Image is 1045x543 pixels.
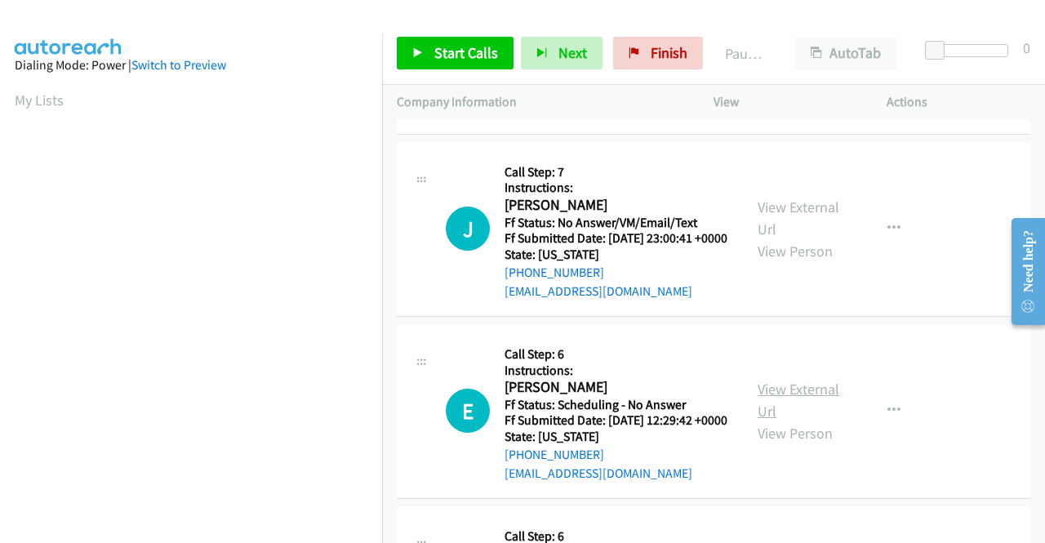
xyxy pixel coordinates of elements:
a: [EMAIL_ADDRESS][DOMAIN_NAME] [505,283,692,299]
a: My Lists [15,91,64,109]
h5: State: [US_STATE] [505,247,727,263]
h1: E [446,389,490,433]
p: Paused [725,42,766,65]
h5: Ff Status: Scheduling - No Answer [505,397,727,413]
h1: J [446,207,490,251]
h5: Instructions: [505,180,727,196]
p: View [714,92,857,112]
h2: [PERSON_NAME] [505,378,723,397]
h5: State: [US_STATE] [505,429,727,445]
a: Start Calls [397,37,514,69]
h5: Ff Status: No Answer/VM/Email/Text [505,215,727,231]
a: [PHONE_NUMBER] [505,265,604,280]
button: Next [521,37,603,69]
div: 0 [1023,37,1030,59]
h5: Ff Submitted Date: [DATE] 23:00:41 +0000 [505,230,727,247]
span: Finish [651,43,687,62]
h2: [PERSON_NAME] [505,196,723,215]
p: Company Information [397,92,684,112]
div: The call is yet to be attempted [446,389,490,433]
a: [PHONE_NUMBER] [505,447,604,462]
a: Switch to Preview [131,57,226,73]
iframe: Resource Center [998,207,1045,336]
div: Delay between calls (in seconds) [933,44,1008,57]
a: View Person [758,242,833,260]
div: The call is yet to be attempted [446,207,490,251]
h5: Ff Submitted Date: [DATE] 12:29:42 +0000 [505,412,727,429]
a: View External Url [758,198,839,238]
span: Next [558,43,587,62]
a: View Person [758,424,833,443]
a: View External Url [758,380,839,421]
a: [EMAIL_ADDRESS][DOMAIN_NAME] [505,465,692,481]
h5: Call Step: 6 [505,346,727,363]
p: Actions [887,92,1030,112]
h5: Call Step: 7 [505,164,727,180]
a: Finish [613,37,703,69]
span: Start Calls [434,43,498,62]
div: Dialing Mode: Power | [15,56,367,75]
button: AutoTab [795,37,896,69]
h5: Instructions: [505,363,727,379]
